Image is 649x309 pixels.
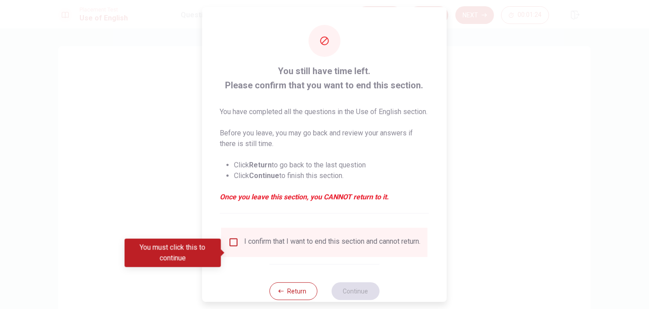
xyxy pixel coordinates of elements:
[245,237,421,248] div: I confirm that I want to end this section and cannot return.
[220,128,429,149] p: Before you leave, you may go back and review your answers if there is still time.
[269,282,317,300] button: Return
[249,171,280,180] strong: Continue
[220,107,429,117] p: You have completed all the questions in the Use of English section.
[332,282,380,300] button: Continue
[125,239,221,267] div: You must click this to continue
[249,161,272,169] strong: Return
[220,192,429,202] em: Once you leave this section, you CANNOT return to it.
[234,160,429,170] li: Click to go back to the last question
[229,237,239,248] span: You must click this to continue
[234,170,429,181] li: Click to finish this section.
[220,64,429,92] span: You still have time left. Please confirm that you want to end this section.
